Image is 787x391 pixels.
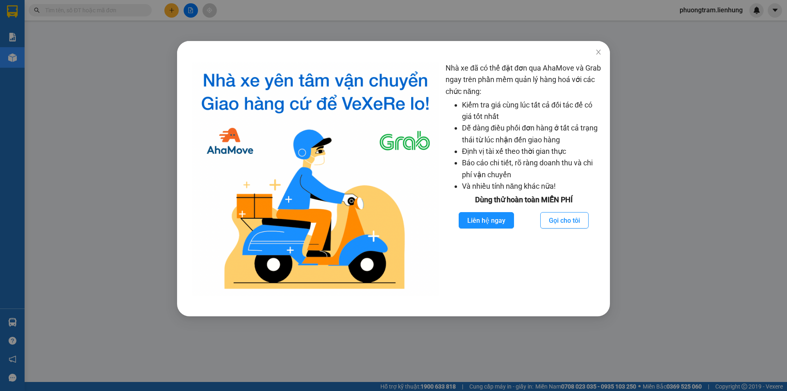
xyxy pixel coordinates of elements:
[462,157,602,181] li: Báo cáo chi tiết, rõ ràng doanh thu và chi phí vận chuyển
[467,215,505,226] span: Liên hệ ngay
[587,41,610,64] button: Close
[462,181,602,192] li: Và nhiều tính năng khác nữa!
[462,122,602,146] li: Dễ dàng điều phối đơn hàng ở tất cả trạng thái từ lúc nhận đến giao hàng
[462,99,602,123] li: Kiểm tra giá cùng lúc tất cả đối tác để có giá tốt nhất
[192,62,439,296] img: logo
[446,194,602,206] div: Dùng thử hoàn toàn MIỄN PHÍ
[446,62,602,296] div: Nhà xe đã có thể đặt đơn qua AhaMove và Grab ngay trên phần mềm quản lý hàng hoá với các chức năng:
[540,212,589,229] button: Gọi cho tôi
[462,146,602,157] li: Định vị tài xế theo thời gian thực
[595,49,602,55] span: close
[459,212,514,229] button: Liên hệ ngay
[549,215,580,226] span: Gọi cho tôi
